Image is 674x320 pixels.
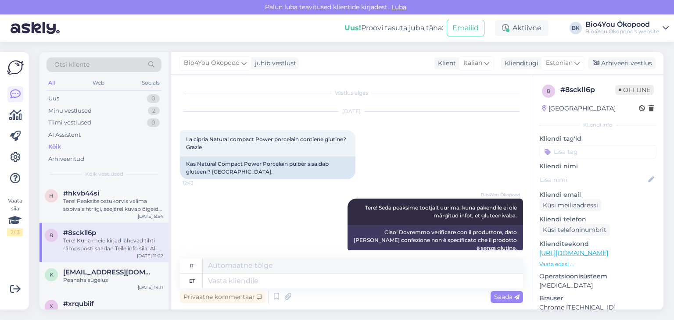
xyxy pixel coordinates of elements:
div: [DATE] 8:54 [138,213,163,220]
span: Saada [494,293,520,301]
div: BK [570,22,582,34]
div: Vaata siia [7,197,23,236]
span: #xrqubiif [63,300,94,308]
div: All [47,77,57,89]
span: Luba [389,3,409,11]
div: juhib vestlust [251,59,296,68]
div: [DATE] 14:11 [138,284,163,291]
div: Socials [140,77,161,89]
span: Estonian [546,58,573,68]
span: k [50,271,54,278]
div: Tiimi vestlused [48,118,91,127]
div: 0 [147,118,160,127]
div: [DATE] [180,107,523,115]
input: Lisa tag [539,145,656,158]
div: Privaatne kommentaar [180,291,265,303]
span: La cipria Natural compact Power porcelain contiene glutine? Grazie [186,136,348,150]
span: 8 [50,232,53,238]
span: Bio4You Ökopood [184,58,240,68]
span: Tere! Seda peaksime tootjalt uurima, kuna pakendile ei ole märgitud infot, et gluteenivaba. [365,204,518,219]
div: Uus [48,94,59,103]
span: 12:43 [183,180,215,186]
div: Web [91,77,106,89]
div: Vestlus algas [180,89,523,97]
p: Kliendi email [539,190,656,199]
div: 2 / 3 [7,228,23,236]
div: Klienditugi [501,59,538,68]
span: h [49,192,54,199]
button: Emailid [447,20,484,36]
span: Italian [463,58,482,68]
span: Otsi kliente [54,60,90,69]
div: Peanaha sügelus [63,276,163,284]
a: [URL][DOMAIN_NAME] [539,249,608,257]
div: # 8sckll6p [560,85,615,95]
span: x [50,303,53,309]
p: [MEDICAL_DATA] [539,281,656,290]
img: Askly Logo [7,59,24,76]
p: Kliendi tag'id [539,134,656,143]
div: Proovi tasuta juba täna: [344,23,443,33]
span: Bio4You Ökopood [481,192,520,198]
div: Kas Natural Compact Power Porcelain pulber sisaldab gluteeni? [GEOGRAPHIC_DATA]. [180,156,355,179]
span: Kõik vestlused [85,170,123,178]
div: it [190,258,194,273]
div: [GEOGRAPHIC_DATA] [542,104,616,113]
div: Kliendi info [539,121,656,129]
span: kaac608.ka@gmail.com [63,268,154,276]
div: Tere! Kuna meie kirjad lähevad tihti rämpsposti saadan Teile info siia: All of our decorative ben... [63,237,163,252]
div: [DATE] 11:02 [137,252,163,259]
div: 0 [147,94,160,103]
span: #hkvb44si [63,189,99,197]
div: Ciao! Dovremmo verificare con il produttore, dato [PERSON_NAME] confezione non è specificato che ... [348,225,523,256]
p: Vaata edasi ... [539,260,656,268]
p: Klienditeekond [539,239,656,249]
p: Operatsioonisüsteem [539,272,656,281]
b: Uus! [344,24,361,32]
span: 8 [547,88,550,94]
div: et [189,274,195,288]
div: Kõik [48,142,61,151]
div: Bio4You Ökopood [585,21,659,28]
input: Lisa nimi [540,175,646,185]
p: Kliendi nimi [539,162,656,171]
a: Bio4You ÖkopoodBio4You Ökopood's website [585,21,669,35]
div: Bio4You Ökopood's website [585,28,659,35]
div: Minu vestlused [48,107,92,115]
div: Küsi telefoninumbrit [539,224,610,236]
span: Offline [615,85,654,95]
div: Küsi meiliaadressi [539,199,602,211]
div: 2 [148,107,160,115]
div: Aktiivne [495,20,549,36]
p: Chrome [TECHNICAL_ID] [539,303,656,312]
p: Brauser [539,294,656,303]
div: Arhiveeritud [48,155,84,164]
div: Klient [434,59,456,68]
div: Tere! Peaksite ostukorvis valima sobiva sihtriigi, seejärel kuvab õigeid saatmisviise. [63,197,163,213]
span: #8sckll6p [63,229,96,237]
div: Arhiveeri vestlus [588,57,656,69]
p: Kliendi telefon [539,215,656,224]
div: AI Assistent [48,131,81,139]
